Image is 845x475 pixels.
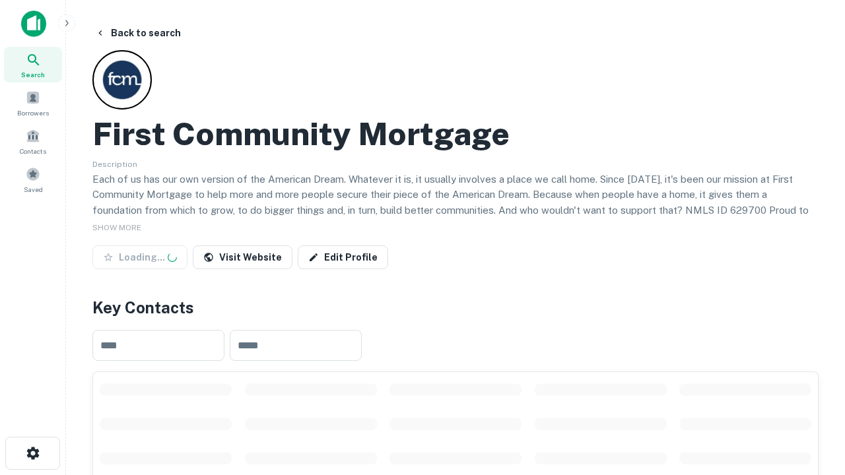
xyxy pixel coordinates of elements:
h2: First Community Mortgage [92,115,510,153]
span: Contacts [20,146,46,156]
span: SHOW MORE [92,223,141,232]
p: Each of us has our own version of the American Dream. Whatever it is, it usually involves a place... [92,172,819,234]
span: Saved [24,184,43,195]
a: Search [4,47,62,82]
span: Search [21,69,45,80]
iframe: Chat Widget [779,327,845,391]
a: Contacts [4,123,62,159]
span: Borrowers [17,108,49,118]
a: Borrowers [4,85,62,121]
button: Back to search [90,21,186,45]
h4: Key Contacts [92,296,819,319]
img: capitalize-icon.png [21,11,46,37]
a: Edit Profile [298,245,388,269]
a: Visit Website [193,245,292,269]
span: Description [92,160,137,169]
a: Saved [4,162,62,197]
